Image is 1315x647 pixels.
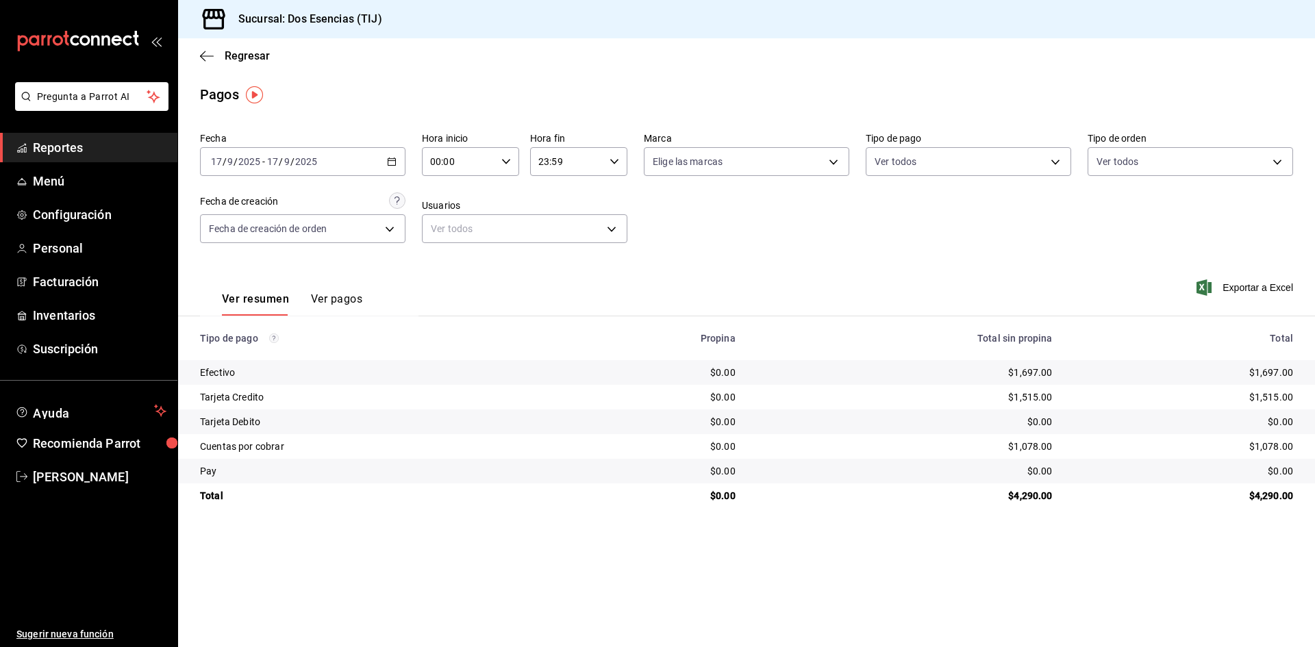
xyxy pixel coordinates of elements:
label: Tipo de pago [866,134,1071,143]
div: $0.00 [1075,415,1293,429]
div: $1,515.00 [1075,390,1293,404]
span: Sugerir nueva función [16,627,166,642]
input: -- [210,156,223,167]
h3: Sucursal: Dos Esencias (TIJ) [227,11,382,27]
span: [PERSON_NAME] [33,468,166,486]
span: / [290,156,295,167]
label: Hora fin [530,134,627,143]
div: Ver todos [422,214,627,243]
button: Regresar [200,49,270,62]
button: open_drawer_menu [151,36,162,47]
div: Cuentas por cobrar [200,440,549,453]
label: Hora inicio [422,134,519,143]
div: Propina [571,333,736,344]
span: Facturación [33,272,166,291]
div: Pay [200,464,549,478]
span: Suscripción [33,340,166,358]
a: Pregunta a Parrot AI [10,99,168,114]
div: Total [1075,333,1293,344]
div: Pagos [200,84,239,105]
div: Fecha de creación [200,194,278,209]
div: $0.00 [571,415,736,429]
label: Marca [644,134,849,143]
span: Personal [33,239,166,257]
input: ---- [238,156,261,167]
span: Fecha de creación de orden [209,222,327,236]
button: Exportar a Excel [1199,279,1293,296]
div: $0.00 [571,489,736,503]
input: ---- [295,156,318,167]
span: / [234,156,238,167]
span: Configuración [33,205,166,224]
div: $1,697.00 [1075,366,1293,379]
div: $0.00 [571,366,736,379]
button: Ver resumen [222,292,289,316]
div: $0.00 [1075,464,1293,478]
span: Pregunta a Parrot AI [37,90,147,104]
span: Elige las marcas [653,155,723,168]
div: Tipo de pago [200,333,549,344]
div: $0.00 [757,464,1053,478]
label: Tipo de orden [1088,134,1293,143]
div: Tarjeta Credito [200,390,549,404]
div: $1,078.00 [1075,440,1293,453]
span: Regresar [225,49,270,62]
div: $4,290.00 [1075,489,1293,503]
div: $1,515.00 [757,390,1053,404]
svg: Los pagos realizados con Pay y otras terminales son montos brutos. [269,333,279,343]
div: Total sin propina [757,333,1053,344]
span: Ver todos [875,155,916,168]
span: / [223,156,227,167]
div: $0.00 [757,415,1053,429]
span: Ayuda [33,403,149,419]
div: $4,290.00 [757,489,1053,503]
div: $1,697.00 [757,366,1053,379]
label: Usuarios [422,201,627,210]
div: $0.00 [571,390,736,404]
span: Recomienda Parrot [33,434,166,453]
div: Total [200,489,549,503]
div: Efectivo [200,366,549,379]
span: Menú [33,172,166,190]
span: - [262,156,265,167]
button: Pregunta a Parrot AI [15,82,168,111]
div: Tarjeta Debito [200,415,549,429]
div: navigation tabs [222,292,362,316]
span: Reportes [33,138,166,157]
span: / [279,156,283,167]
div: $0.00 [571,464,736,478]
input: -- [284,156,290,167]
img: Tooltip marker [246,86,263,103]
span: Ver todos [1097,155,1138,168]
input: -- [227,156,234,167]
div: $0.00 [571,440,736,453]
button: Ver pagos [311,292,362,316]
label: Fecha [200,134,405,143]
span: Inventarios [33,306,166,325]
input: -- [266,156,279,167]
div: $1,078.00 [757,440,1053,453]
